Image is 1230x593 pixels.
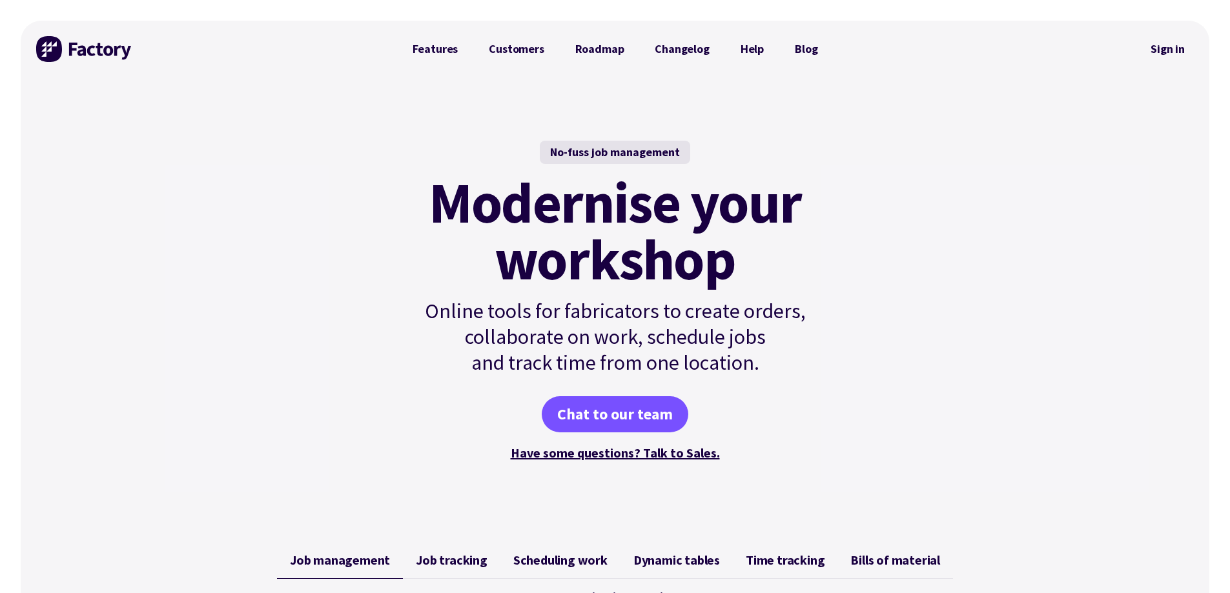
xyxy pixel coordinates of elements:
span: Job management [290,552,390,568]
span: Time tracking [746,552,825,568]
a: Features [397,36,474,62]
span: Scheduling work [513,552,608,568]
a: Have some questions? Talk to Sales. [511,445,720,461]
span: Job tracking [416,552,487,568]
a: Chat to our team [542,396,688,432]
a: Help [725,36,779,62]
a: Customers [473,36,559,62]
a: Roadmap [560,36,640,62]
nav: Primary Navigation [397,36,834,62]
p: Online tools for fabricators to create orders, collaborate on work, schedule jobs and track time ... [397,298,834,376]
span: Dynamic tables [633,552,720,568]
mark: Modernise your workshop [429,174,801,288]
iframe: Chat Widget [1165,531,1230,593]
nav: Secondary Navigation [1142,34,1194,64]
a: Sign in [1142,34,1194,64]
span: Bills of material [850,552,940,568]
a: Blog [779,36,833,62]
a: Changelog [639,36,724,62]
div: No-fuss job management [540,141,690,164]
img: Factory [36,36,133,62]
